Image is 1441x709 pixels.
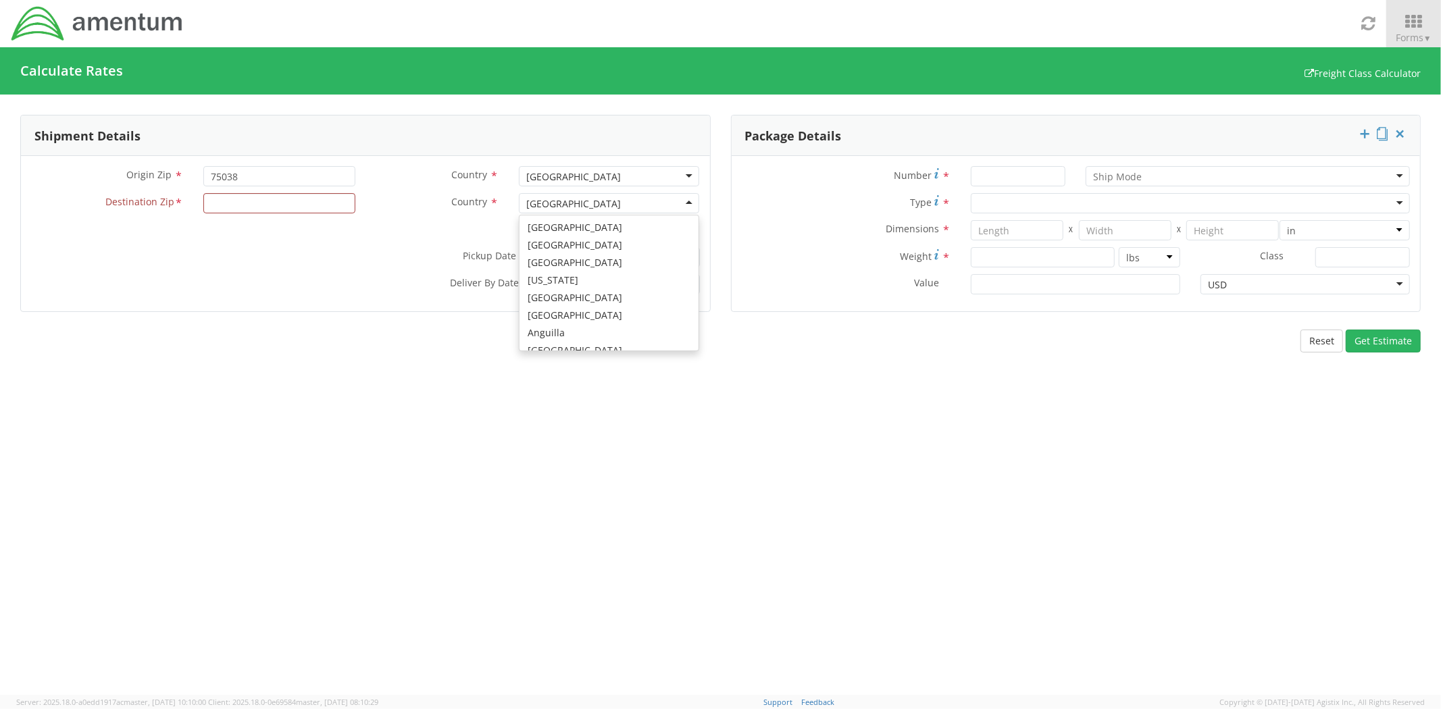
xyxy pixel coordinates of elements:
[126,168,172,181] span: Origin Zip
[801,697,834,707] a: Feedback
[520,219,699,236] div: [GEOGRAPHIC_DATA]
[208,697,378,707] span: Client: 2025.18.0-0e69584
[910,196,932,209] span: Type
[900,250,932,263] span: Weight
[914,276,939,289] span: Value
[1300,330,1343,352] button: Reset
[520,271,699,289] div: [US_STATE]
[124,697,206,707] span: master, [DATE] 10:10:00
[971,220,1063,240] input: Length
[520,307,699,324] div: [GEOGRAPHIC_DATA]
[763,697,792,707] a: Support
[1396,31,1432,44] span: Forms
[520,236,699,254] div: [GEOGRAPHIC_DATA]
[105,195,174,211] span: Destination Zip
[894,169,932,182] span: Number
[10,5,184,43] img: dyn-intl-logo-049831509241104b2a82.png
[1346,330,1421,352] button: Get Estimate
[16,697,206,707] span: Server: 2025.18.0-a0edd1917ac
[1219,697,1425,708] span: Copyright © [DATE]-[DATE] Agistix Inc., All Rights Reserved
[1208,278,1227,292] div: USD
[520,254,699,271] div: [GEOGRAPHIC_DATA]
[20,63,123,78] h4: Calculate Rates
[886,222,939,235] span: Dimensions
[1171,220,1187,240] span: X
[1423,32,1432,44] span: ▼
[451,168,487,181] span: Country
[1186,220,1279,240] input: Height
[1093,170,1142,184] input: Ship Mode
[34,115,141,156] h3: Shipment Details
[1063,220,1079,240] span: X
[450,276,519,292] span: Deliver By Date
[745,115,842,156] h3: Package Details
[1079,220,1171,240] input: Width
[451,195,487,208] span: Country
[1305,67,1421,80] a: Freight Class Calculator
[526,197,621,211] div: [GEOGRAPHIC_DATA]
[526,170,621,184] div: [GEOGRAPHIC_DATA]
[520,324,699,342] div: Anguilla
[296,697,378,707] span: master, [DATE] 08:10:29
[463,249,516,262] span: Pickup Date
[520,342,699,359] div: [GEOGRAPHIC_DATA]
[1260,249,1284,262] span: Class
[520,289,699,307] div: [GEOGRAPHIC_DATA]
